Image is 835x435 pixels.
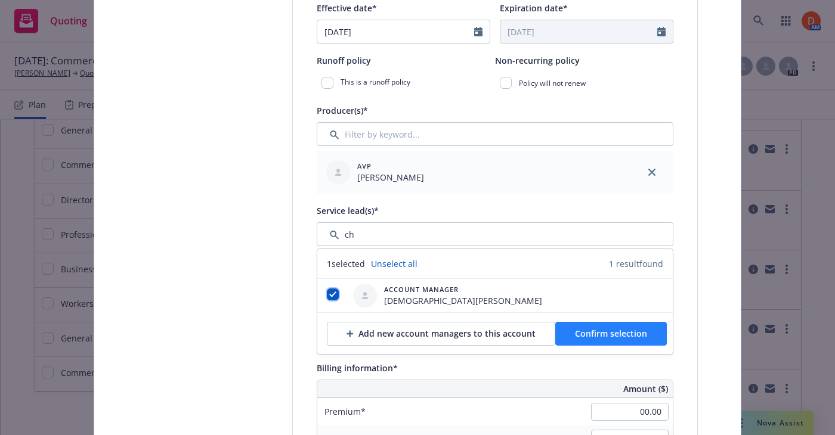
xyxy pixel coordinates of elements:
[317,362,398,374] span: Billing information*
[317,55,371,66] span: Runoff policy
[327,257,365,270] span: 1 selected
[623,383,668,395] span: Amount ($)
[317,2,377,14] span: Effective date*
[384,294,542,307] span: [DEMOGRAPHIC_DATA][PERSON_NAME]
[317,72,495,94] div: This is a runoff policy
[500,20,657,43] input: MM/DD/YYYY
[591,403,669,421] input: 0.00
[495,72,673,94] div: Policy will not renew
[357,161,424,171] span: AVP
[317,122,673,146] input: Filter by keyword...
[474,27,483,36] svg: Calendar
[384,284,542,294] span: Account Manager
[657,27,666,36] svg: Calendar
[495,55,580,66] span: Non-recurring policy
[347,322,536,345] div: Add new account managers to this account
[327,322,555,346] button: Add new account managers to this account
[500,2,568,14] span: Expiration date*
[317,222,673,246] input: Filter by keyword...
[317,20,474,43] input: MM/DD/YYYY
[357,171,424,184] span: [PERSON_NAME]
[371,257,417,270] a: Unselect all
[609,257,663,270] span: 1 result found
[317,205,379,216] span: Service lead(s)*
[645,165,659,179] a: close
[575,328,647,339] span: Confirm selection
[324,406,366,417] span: Premium
[317,105,368,116] span: Producer(s)*
[555,322,667,346] button: Confirm selection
